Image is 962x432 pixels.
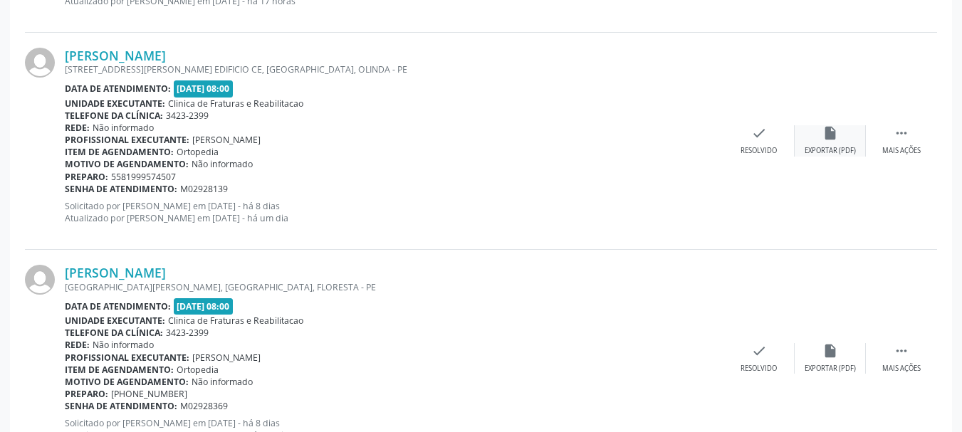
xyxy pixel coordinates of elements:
span: [PERSON_NAME] [192,134,261,146]
span: Clinica de Fraturas e Reabilitacao [168,315,303,327]
span: [DATE] 08:00 [174,80,234,97]
b: Item de agendamento: [65,364,174,376]
a: [PERSON_NAME] [65,48,166,63]
span: Não informado [93,122,154,134]
span: 5581999574507 [111,171,176,183]
b: Preparo: [65,171,108,183]
b: Item de agendamento: [65,146,174,158]
i: check [751,343,767,359]
span: Clinica de Fraturas e Reabilitacao [168,98,303,110]
i: insert_drive_file [822,343,838,359]
span: 3423-2399 [166,110,209,122]
span: Não informado [192,158,253,170]
p: Solicitado por [PERSON_NAME] em [DATE] - há 8 dias Atualizado por [PERSON_NAME] em [DATE] - há um... [65,200,723,224]
span: 3423-2399 [166,327,209,339]
b: Motivo de agendamento: [65,158,189,170]
b: Data de atendimento: [65,300,171,312]
b: Profissional executante: [65,352,189,364]
span: Não informado [192,376,253,388]
div: Exportar (PDF) [805,146,856,156]
img: img [25,265,55,295]
b: Senha de atendimento: [65,183,177,195]
div: Mais ações [882,364,921,374]
b: Data de atendimento: [65,83,171,95]
a: [PERSON_NAME] [65,265,166,280]
div: Mais ações [882,146,921,156]
span: [DATE] 08:00 [174,298,234,315]
span: Ortopedia [177,146,219,158]
span: Não informado [93,339,154,351]
img: img [25,48,55,78]
b: Motivo de agendamento: [65,376,189,388]
span: M02928369 [180,400,228,412]
div: [STREET_ADDRESS][PERSON_NAME] EDIFICIO CE, [GEOGRAPHIC_DATA], OLINDA - PE [65,63,723,75]
span: M02928139 [180,183,228,195]
b: Telefone da clínica: [65,327,163,339]
b: Unidade executante: [65,315,165,327]
b: Rede: [65,122,90,134]
b: Unidade executante: [65,98,165,110]
div: Resolvido [741,364,777,374]
i:  [894,343,909,359]
b: Preparo: [65,388,108,400]
span: Ortopedia [177,364,219,376]
b: Profissional executante: [65,134,189,146]
i: insert_drive_file [822,125,838,141]
b: Senha de atendimento: [65,400,177,412]
span: [PERSON_NAME] [192,352,261,364]
i: check [751,125,767,141]
div: [GEOGRAPHIC_DATA][PERSON_NAME], [GEOGRAPHIC_DATA], FLORESTA - PE [65,281,723,293]
b: Rede: [65,339,90,351]
b: Telefone da clínica: [65,110,163,122]
i:  [894,125,909,141]
span: [PHONE_NUMBER] [111,388,187,400]
div: Resolvido [741,146,777,156]
div: Exportar (PDF) [805,364,856,374]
